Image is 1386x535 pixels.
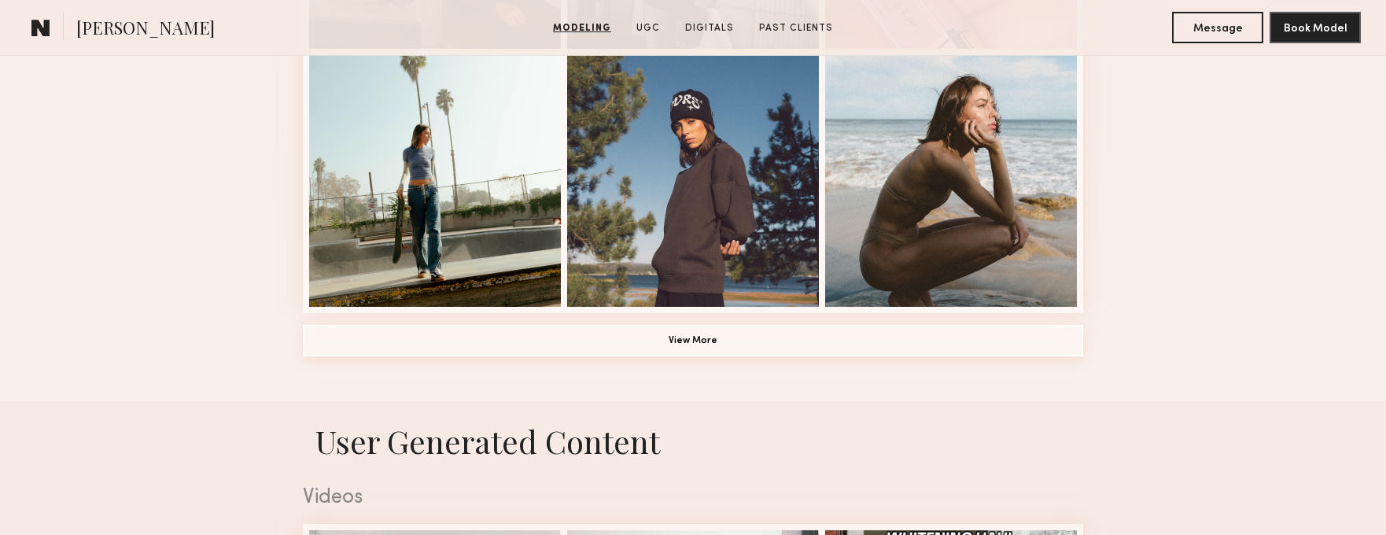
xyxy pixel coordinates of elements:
[679,21,740,35] a: Digitals
[290,420,1096,462] h1: User Generated Content
[76,16,215,43] span: [PERSON_NAME]
[303,325,1083,356] button: View More
[547,21,617,35] a: Modeling
[1270,12,1361,43] button: Book Model
[753,21,839,35] a: Past Clients
[1172,12,1263,43] button: Message
[1270,20,1361,34] a: Book Model
[303,488,1083,508] div: Videos
[630,21,666,35] a: UGC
